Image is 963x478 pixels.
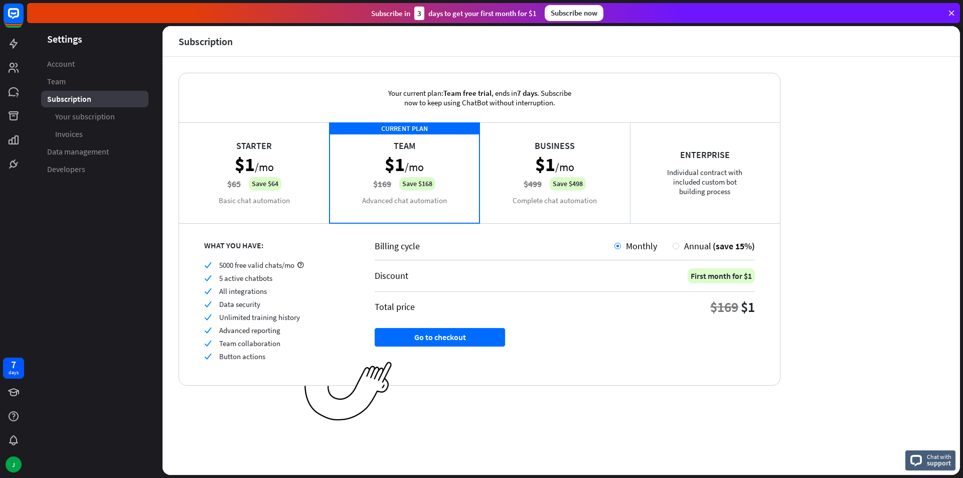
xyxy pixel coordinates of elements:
[219,352,265,361] span: Button actions
[41,126,148,142] a: Invoices
[372,73,587,122] div: Your current plan: , ends in . Subscribe now to keep using ChatBot without interruption.
[6,456,22,472] div: J
[27,32,163,46] header: Settings
[688,268,755,283] div: First month for $1
[713,240,755,252] span: (save 15%)
[47,76,66,87] span: Team
[204,353,212,360] i: check
[47,59,75,69] span: Account
[626,240,657,252] span: Monthly
[219,299,260,309] span: Data security
[219,339,280,348] span: Team collaboration
[443,88,492,98] span: Team free trial
[927,452,951,461] span: Chat with
[219,326,280,335] span: Advanced reporting
[55,129,83,139] span: Invoices
[47,146,109,157] span: Data management
[47,94,91,104] span: Subscription
[219,312,300,322] span: Unlimited training history
[204,240,350,250] div: WHAT YOU HAVE:
[375,328,505,347] button: Go to checkout
[204,287,212,295] i: check
[375,301,415,312] div: Total price
[179,36,233,47] div: Subscription
[8,4,38,34] button: Open LiveChat chat widget
[204,300,212,308] i: check
[41,143,148,160] a: Data management
[204,261,212,269] i: check
[204,274,212,282] i: check
[55,111,115,122] span: Your subscription
[9,369,19,376] div: days
[219,286,267,296] span: All integrations
[684,240,711,252] span: Annual
[219,260,294,270] span: 5000 free valid chats/mo
[41,108,148,125] a: Your subscription
[414,7,424,20] div: 3
[927,458,951,467] span: support
[11,360,16,369] div: 7
[375,240,614,252] div: Billing cycle
[41,161,148,178] a: Developers
[41,56,148,72] a: Account
[741,298,755,316] div: $1
[375,270,408,281] div: Discount
[304,362,392,421] img: ec979a0a656117aaf919.png
[545,5,603,21] div: Subscribe now
[204,327,212,334] i: check
[517,88,537,98] span: 7 days
[3,358,24,379] a: 7 days
[710,298,738,316] div: $169
[204,340,212,347] i: check
[219,273,272,283] span: 5 active chatbots
[371,7,537,20] div: Subscribe in days to get your first month for $1
[47,164,85,175] span: Developers
[41,73,148,90] a: Team
[204,313,212,321] i: check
